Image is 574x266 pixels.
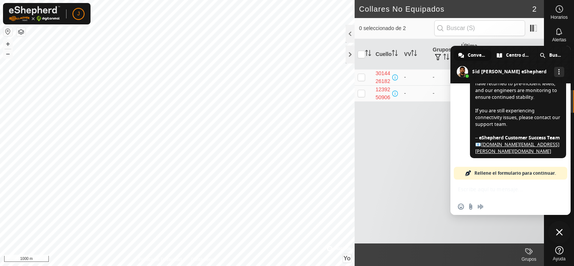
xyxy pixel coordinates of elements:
button: Capas del Mapa [17,27,26,36]
span: 0 seleccionado de 2 [359,24,434,32]
font: Grupos [433,47,452,53]
span: Centro de ayuda [506,50,529,61]
app-display-virtual-paddock-transition: - [404,90,406,96]
button: + [3,39,12,48]
font: Cuello [376,51,392,57]
font: Última Actualización [461,43,495,57]
span: – eShepherd Customer Success Team [475,135,560,141]
button: Restablecer Mapa [3,27,12,36]
a: Contáctenos [191,256,216,263]
h2: Collares No Equipados [359,5,532,14]
a: [DOMAIN_NAME][EMAIL_ADDRESS][PERSON_NAME][DOMAIN_NAME] [475,141,559,154]
div: 3014426182 [376,70,391,85]
span: Buscar en [549,50,562,61]
span: Alertas [552,38,566,42]
div: Grupos [514,256,544,263]
img: Logo Gallagher [9,6,60,21]
p-sorticon: Activar para ordenar [443,55,449,61]
span: Yo [343,255,350,261]
app-display-virtual-paddock-transition: - [404,74,406,80]
button: – [3,49,12,58]
span: Conversación [468,50,486,61]
div: Conversación [454,50,491,61]
span: 2 [532,3,536,15]
button: Yo [343,254,351,263]
span: J [77,10,80,18]
p-sorticon: Activar para ordenar [365,51,371,57]
span: Rellene el formulario para continuar. [474,167,556,180]
td: - [430,69,458,85]
p-sorticon: Activar para ordenar [411,51,417,57]
input: Buscar (S) [434,20,525,36]
div: Centro de ayuda [492,50,535,61]
div: Buscar en [535,50,567,61]
span: Horarios [551,15,568,20]
span: Grabar mensaje de audio [477,204,483,210]
div: 1239250906 [376,86,391,101]
a: Política de Privacidad [138,256,181,263]
td: - [430,85,458,101]
span: Ayuda [553,257,566,261]
div: Cerrar el chat [548,221,571,243]
span: Insertar un emoji [458,204,464,210]
span: Enviar un archivo [468,204,474,210]
font: VV [404,51,411,57]
p-sorticon: Activar para ordenar [392,51,398,57]
a: Ayuda [544,243,574,264]
div: Más canales [554,67,564,77]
